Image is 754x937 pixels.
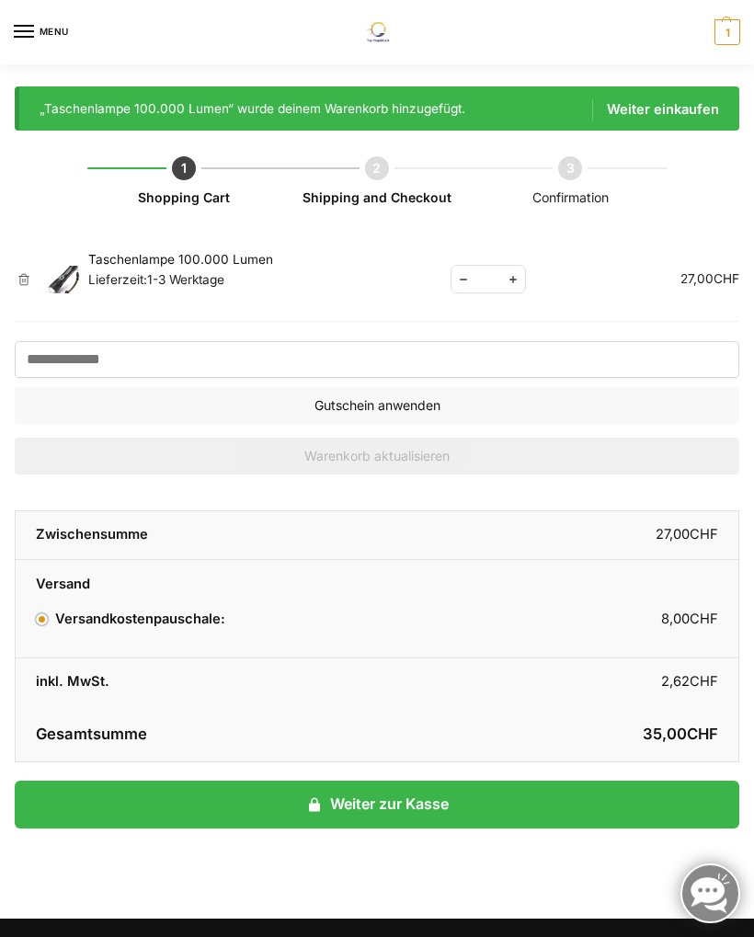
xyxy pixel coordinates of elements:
span: 1 [714,19,740,45]
a: Shipping and Checkout [303,189,451,205]
span: CHF [690,673,718,690]
span: CHF [690,526,718,543]
button: Warenkorb aktualisieren [15,438,739,474]
nav: Cart contents [710,19,740,45]
a: Shopping Cart [138,189,230,205]
button: Menu [14,18,69,46]
a: Taschenlampe 100.000 Lumen [88,252,273,267]
th: inkl. MwSt. [16,658,377,707]
span: Confirmation [532,189,609,205]
a: Weiter zur Kasse [15,781,739,828]
th: Gesamtsumme [16,707,377,763]
span: Increase quantity [501,268,525,291]
label: Versandkostenpauschale: [36,611,225,627]
button: Gutschein anwenden [15,387,739,424]
img: Warenkorb 1 [42,266,79,293]
span: CHF [687,725,718,743]
bdi: 2,62 [661,673,718,690]
bdi: 27,00 [656,526,718,543]
img: Solaranlagen, Speicheranlagen und Energiesparprodukte [355,22,398,42]
bdi: 27,00 [680,271,739,286]
span: 1-3 Werktage [147,272,224,287]
input: Produktmenge [477,268,499,291]
span: Lieferzeit: [88,272,224,287]
th: Versand [16,560,738,595]
a: Weiter einkaufen [592,99,719,121]
span: Reduce quantity [451,268,475,291]
bdi: 35,00 [643,725,718,743]
div: „Taschenlampe 100.000 Lumen“ wurde deinem Warenkorb hinzugefügt. [40,99,719,118]
a: 1 [710,19,740,45]
bdi: 8,00 [661,611,718,627]
th: Zwischensumme [16,511,377,561]
span: CHF [714,271,739,286]
span: CHF [690,611,718,627]
a: Taschenlampe 100.000 Lumen aus dem Warenkorb entfernen [15,273,33,286]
